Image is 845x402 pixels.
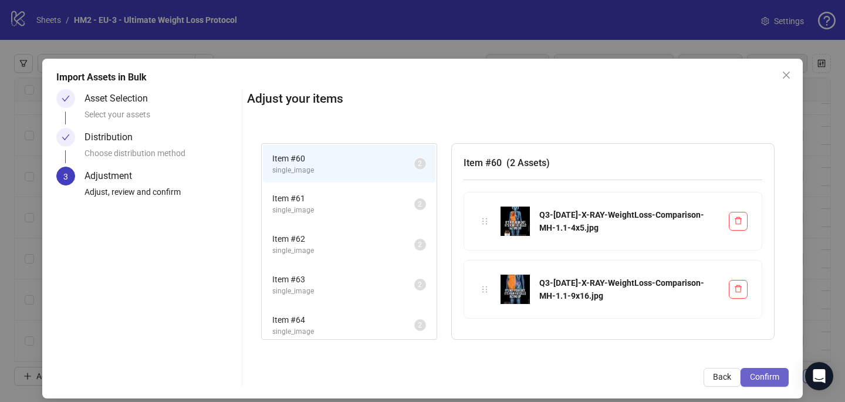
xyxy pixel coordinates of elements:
[506,157,550,168] span: ( 2 Assets )
[777,66,796,85] button: Close
[704,368,741,387] button: Back
[418,241,422,249] span: 2
[481,217,489,225] span: holder
[729,280,748,299] button: Delete
[272,205,414,216] span: single_image
[84,128,142,147] div: Distribution
[84,167,141,185] div: Adjustment
[418,200,422,208] span: 2
[62,94,70,103] span: check
[272,273,414,286] span: Item # 63
[414,319,426,331] sup: 2
[501,207,530,236] img: Q3-09-SEP-2025-X-RAY-WeightLoss-Comparison-MH-1.1-4x5.jpg
[84,185,237,205] div: Adjust, review and confirm
[750,372,779,381] span: Confirm
[414,279,426,290] sup: 2
[272,326,414,337] span: single_image
[418,321,422,329] span: 2
[414,158,426,170] sup: 2
[464,156,762,170] h3: Item # 60
[84,147,237,167] div: Choose distribution method
[734,285,742,293] span: delete
[478,283,491,296] div: holder
[62,133,70,141] span: check
[741,368,789,387] button: Confirm
[729,212,748,231] button: Delete
[782,70,791,80] span: close
[734,217,742,225] span: delete
[272,245,414,256] span: single_image
[539,208,719,234] div: Q3-[DATE]-X-RAY-WeightLoss-Comparison-MH-1.1-4x5.jpg
[414,198,426,210] sup: 2
[272,232,414,245] span: Item # 62
[272,165,414,176] span: single_image
[84,108,237,128] div: Select your assets
[414,239,426,251] sup: 2
[805,362,833,390] div: Open Intercom Messenger
[501,275,530,304] img: Q3-09-SEP-2025-X-RAY-WeightLoss-Comparison-MH-1.1-9x16.jpg
[539,276,719,302] div: Q3-[DATE]-X-RAY-WeightLoss-Comparison-MH-1.1-9x16.jpg
[478,215,491,228] div: holder
[247,89,789,109] h2: Adjust your items
[418,160,422,168] span: 2
[272,152,414,165] span: Item # 60
[56,70,789,85] div: Import Assets in Bulk
[272,192,414,205] span: Item # 61
[418,281,422,289] span: 2
[481,285,489,293] span: holder
[272,286,414,297] span: single_image
[63,172,68,181] span: 3
[272,313,414,326] span: Item # 64
[713,372,731,381] span: Back
[84,89,157,108] div: Asset Selection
